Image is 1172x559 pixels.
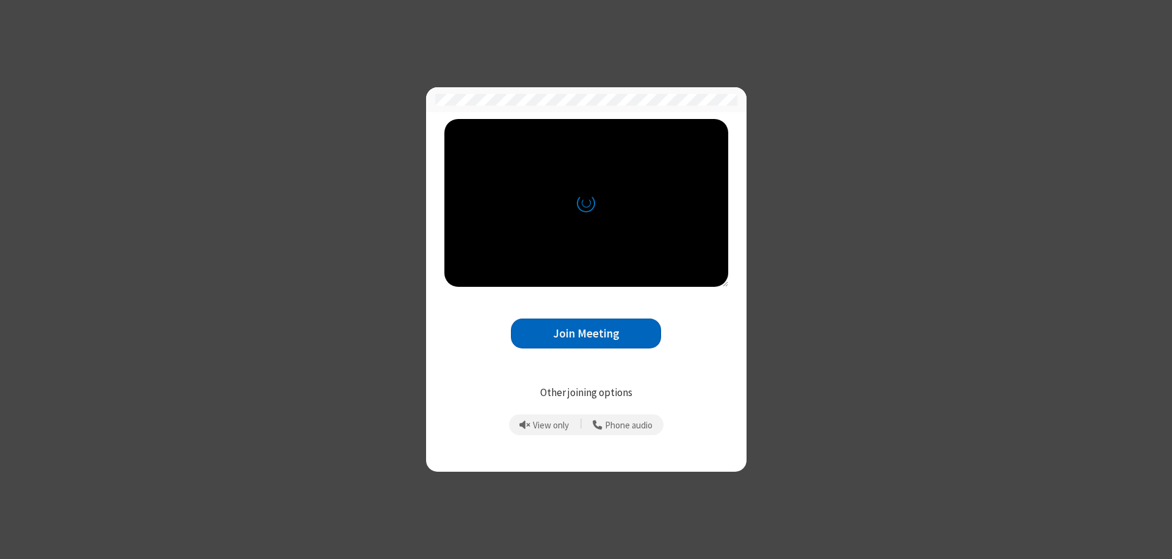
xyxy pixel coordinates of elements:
span: Phone audio [605,420,653,431]
button: Use your phone for mic and speaker while you view the meeting on this device. [588,414,657,435]
button: Prevent echo when there is already an active mic and speaker in the room. [515,414,574,435]
span: View only [533,420,569,431]
p: Other joining options [444,385,728,401]
span: | [580,416,582,433]
button: Join Meeting [511,319,661,348]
